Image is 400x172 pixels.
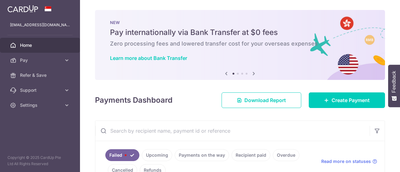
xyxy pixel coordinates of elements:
[20,87,61,93] span: Support
[95,95,172,106] h4: Payments Dashboard
[110,27,370,37] h5: Pay internationally via Bank Transfer at $0 fees
[332,96,370,104] span: Create Payment
[273,149,299,161] a: Overdue
[10,22,70,28] p: [EMAIL_ADDRESS][DOMAIN_NAME]
[20,72,61,78] span: Refer & Save
[321,158,371,165] span: Read more on statuses
[20,57,61,63] span: Pay
[95,121,370,141] input: Search by recipient name, payment id or reference
[142,149,172,161] a: Upcoming
[321,158,377,165] a: Read more on statuses
[110,40,370,47] h6: Zero processing fees and lowered transfer cost for your overseas expenses
[388,65,400,107] button: Feedback - Show survey
[110,55,187,61] a: Learn more about Bank Transfer
[20,102,61,108] span: Settings
[20,42,61,48] span: Home
[244,96,286,104] span: Download Report
[95,10,385,80] img: Bank transfer banner
[175,149,229,161] a: Payments on the way
[7,5,38,12] img: CardUp
[105,149,139,161] a: Failed
[110,20,370,25] p: NEW
[391,71,397,93] span: Feedback
[309,92,385,108] a: Create Payment
[222,92,301,108] a: Download Report
[232,149,270,161] a: Recipient paid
